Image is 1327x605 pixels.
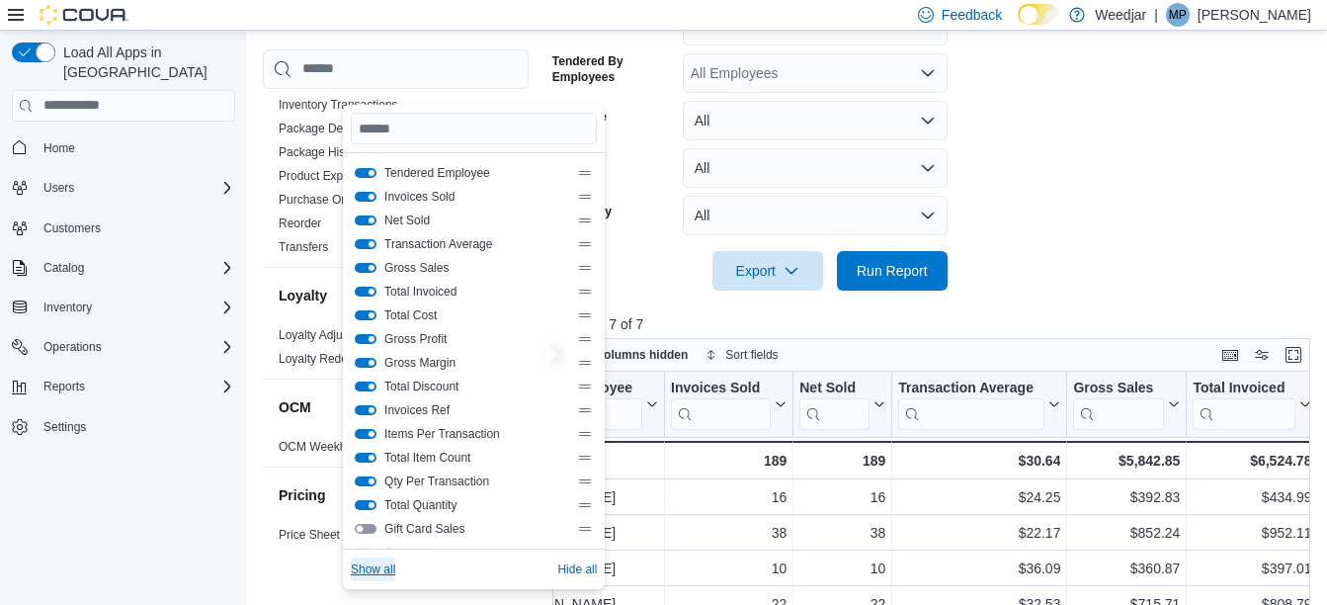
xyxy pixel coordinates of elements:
div: Drag handle [577,402,593,418]
button: Users [36,176,82,200]
a: Reorder [279,216,321,230]
button: Reports [36,375,93,398]
span: Items Per Transaction [384,426,569,442]
div: Tendered Employee [502,379,642,397]
div: OCM [263,435,529,467]
span: Total Quantity [384,497,569,513]
button: Transaction Average [898,379,1060,429]
a: Home [36,136,83,160]
div: $434.99 [1193,485,1311,509]
div: Drag handle [577,189,593,205]
div: $36.09 [898,557,1060,580]
span: Export [724,251,811,291]
div: Drag handle [577,260,593,276]
span: Gross Margin [384,355,569,371]
div: Total Invoiced [1193,379,1295,397]
a: Price Sheet [279,528,340,542]
div: Drag handle [577,331,593,347]
div: Transaction Average [898,379,1044,397]
button: Total Invoiced [355,287,376,297]
div: Gross Sales [1073,379,1164,429]
div: Gross Sales [1073,379,1164,397]
span: Customers [43,220,101,236]
button: Invoices Ref [355,405,376,415]
div: $392.83 [1073,485,1180,509]
div: [PERSON_NAME] [502,521,658,545]
span: Home [43,140,75,156]
div: Totals [501,449,658,473]
button: Net Sold [355,216,376,225]
div: Invoices Sold [671,379,771,429]
button: All [683,101,948,140]
button: Gift Card Sales [355,524,376,534]
button: Catalog [4,254,243,282]
span: Total Discount [384,379,569,394]
span: Qty Per Transaction [384,474,569,489]
span: OCM Weekly Inventory [279,439,400,455]
p: Weedjar [1095,3,1146,27]
button: Operations [4,333,243,361]
button: Total Discount [355,382,376,391]
span: Invoices Sold [384,189,569,205]
button: Inventory [36,296,100,319]
span: Show all [351,562,395,577]
button: Gross Sales [355,263,376,273]
button: Customers [4,214,243,242]
button: Enter fullscreen [1282,343,1305,367]
button: Invoices Sold [355,192,376,202]
div: Net Sold [799,379,870,397]
span: Feedback [942,5,1002,25]
span: Users [43,180,74,196]
div: Invoices Sold [671,379,771,397]
span: Dark Mode [1018,25,1019,26]
span: Users [36,176,235,200]
span: Package History [279,144,365,160]
span: 11 columns hidden [581,347,689,363]
label: Sale Type [552,109,607,125]
div: 38 [671,521,787,545]
div: Loyalty [263,323,529,379]
button: Inventory [4,294,243,321]
a: Product Expirations [279,169,381,183]
span: Inventory [36,296,235,319]
div: $952.11 [1193,521,1311,545]
a: Loyalty Redemption Values [279,352,422,366]
div: 10 [671,557,787,580]
input: Dark Mode [1018,4,1059,25]
input: Search columns [351,113,597,144]
a: OCM Weekly Inventory [279,440,400,454]
button: Settings [4,412,243,441]
button: Subtotal [355,548,376,558]
div: Drag handle [577,307,593,323]
div: Drag handle [577,545,593,561]
div: 10 [799,557,885,580]
div: Drag handle [577,165,593,181]
span: MP [1169,3,1187,27]
button: Display options [1250,343,1274,367]
button: Invoices Sold [671,379,787,429]
span: Loyalty Adjustments [279,327,384,343]
a: Loyalty Adjustments [279,328,384,342]
div: 16 [799,485,885,509]
span: Gross Sales [384,260,569,276]
span: Load All Apps in [GEOGRAPHIC_DATA] [55,43,235,82]
span: Customers [36,216,235,240]
p: [PERSON_NAME] [1198,3,1311,27]
span: Settings [36,414,235,439]
div: Pricing [263,523,529,555]
button: Open list of options [920,65,936,81]
div: 16 [671,485,787,509]
button: Home [4,133,243,162]
div: $360.87 [1073,557,1180,580]
nav: Complex example [12,126,235,493]
button: Total Item Count [355,453,376,463]
div: Tendered Employee [502,379,642,429]
span: Loyalty Redemption Values [279,351,422,367]
span: Sort fields [725,347,778,363]
button: Tendered Employee [355,168,376,178]
span: Reports [43,379,85,394]
button: Total Cost [355,310,376,320]
a: Package Details [279,122,365,135]
div: Drag handle [577,213,593,228]
div: [PERSON_NAME] [502,557,658,580]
